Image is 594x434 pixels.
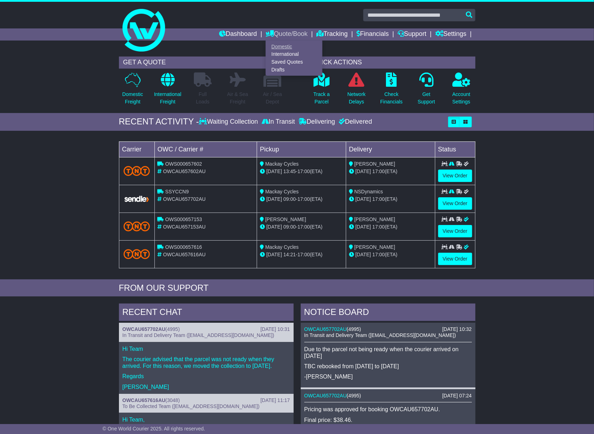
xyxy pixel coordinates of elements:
span: [DATE] [266,196,282,202]
span: 4995 [348,326,359,332]
div: - (ETA) [260,195,343,203]
div: ( ) [304,393,472,399]
div: In Transit [260,118,297,126]
div: [DATE] 10:31 [260,326,290,332]
p: The courier advised that the parcel was not ready when they arrived. For this reason, we moved th... [122,356,290,369]
span: 17:00 [372,252,385,257]
a: DomesticFreight [122,72,143,109]
div: Delivered [337,118,372,126]
div: (ETA) [349,168,432,175]
span: Mackay Cycles [265,189,299,194]
p: -[PERSON_NAME] [304,373,472,380]
p: Regards [122,373,290,380]
a: NetworkDelays [347,72,366,109]
p: TBC rebooked from [DATE] to [DATE] [304,363,472,370]
p: Track a Parcel [314,91,330,106]
a: Track aParcel [313,72,330,109]
p: Final price: $38.46. [304,417,472,423]
a: View Order [438,197,472,210]
div: ( ) [304,326,472,332]
p: Air / Sea Depot [263,91,282,106]
div: - (ETA) [260,251,343,258]
a: OWCAU657616AU [122,397,165,403]
span: [DATE] [266,168,282,174]
div: NOTICE BOARD [301,304,475,323]
span: In Transit and Delivery Team ([EMAIL_ADDRESS][DOMAIN_NAME]) [122,332,274,338]
span: In Transit and Delivery Team ([EMAIL_ADDRESS][DOMAIN_NAME]) [304,332,456,338]
a: Domestic [266,43,322,50]
span: 17:00 [372,196,385,202]
div: ( ) [122,397,290,403]
span: © One World Courier 2025. All rights reserved. [103,426,205,432]
span: 17:00 [298,224,310,230]
p: International Freight [154,91,181,106]
a: OWCAU657702AU [304,393,347,398]
a: View Order [438,225,472,237]
td: OWC / Carrier # [154,141,257,157]
div: FROM OUR SUPPORT [119,283,475,293]
span: 17:00 [372,224,385,230]
div: [DATE] 11:17 [260,397,290,403]
a: AccountSettings [452,72,471,109]
span: Mackay Cycles [265,244,299,250]
span: 09:00 [283,224,296,230]
span: [PERSON_NAME] [354,244,395,250]
div: Quote/Book [266,41,322,76]
p: Hi Team [122,345,290,352]
img: TNT_Domestic.png [124,221,150,231]
td: Carrier [119,141,154,157]
a: OWCAU657702AU [304,326,347,332]
span: [DATE] [355,196,371,202]
div: Delivering [297,118,337,126]
span: 17:00 [298,252,310,257]
a: GetSupport [417,72,435,109]
a: Drafts [266,66,322,74]
a: International [266,50,322,58]
td: Pickup [257,141,346,157]
span: [PERSON_NAME] [354,216,395,222]
a: InternationalFreight [154,72,182,109]
span: 13:45 [283,168,296,174]
div: (ETA) [349,195,432,203]
span: [PERSON_NAME] [265,216,306,222]
a: Saved Quotes [266,58,322,66]
p: Full Loads [194,91,212,106]
span: [DATE] [266,252,282,257]
p: Check Financials [380,91,403,106]
p: Pricing was approved for booking OWCAU657702AU. [304,406,472,413]
div: Waiting Collection [199,118,260,126]
img: TNT_Domestic.png [124,166,150,176]
div: (ETA) [349,251,432,258]
div: GET A QUOTE [119,57,287,69]
span: SSYCCN9 [165,189,189,194]
span: OWCAU657702AU [163,196,206,202]
div: (ETA) [349,223,432,231]
a: View Order [438,253,472,265]
div: - (ETA) [260,168,343,175]
span: [PERSON_NAME] [354,161,395,167]
p: Domestic Freight [122,91,143,106]
img: TNT_Domestic.png [124,249,150,259]
a: View Order [438,170,472,182]
div: RECENT CHAT [119,304,294,323]
span: OWS000657153 [165,216,202,222]
span: OWCAU657602AU [163,168,206,174]
span: Mackay Cycles [265,161,299,167]
img: GetCarrierServiceLogo [124,195,150,203]
div: QUICK ACTIONS [308,57,475,69]
span: OWS000657602 [165,161,202,167]
a: Financials [356,28,389,41]
span: 17:00 [298,196,310,202]
td: Delivery [346,141,435,157]
a: Tracking [316,28,348,41]
p: Due to the parcel not being ready when the courier arrived on [DATE] [304,346,472,359]
a: Quote/Book [266,28,307,41]
a: OWCAU657702AU [122,326,165,332]
div: ( ) [122,326,290,332]
span: [DATE] [355,224,371,230]
span: OWCAU657153AU [163,224,206,230]
p: Get Support [418,91,435,106]
span: 17:00 [298,168,310,174]
p: Network Delays [347,91,365,106]
div: [DATE] 10:32 [442,326,472,332]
